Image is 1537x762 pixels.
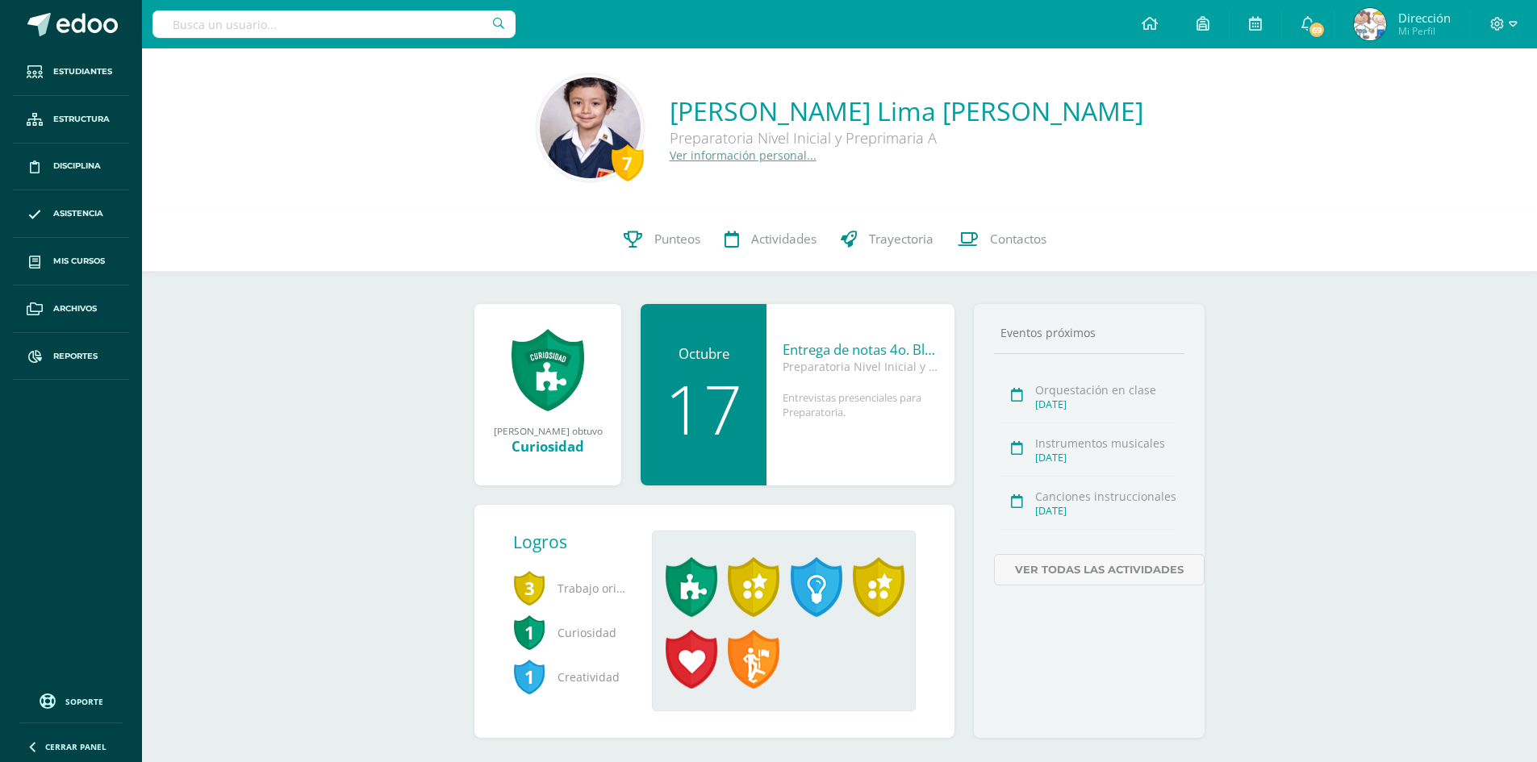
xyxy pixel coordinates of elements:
[1398,24,1451,38] span: Mi Perfil
[946,207,1059,272] a: Contactos
[612,144,644,181] div: 7
[612,207,712,272] a: Punteos
[513,655,626,699] span: Creatividad
[53,113,110,126] span: Estructura
[13,96,129,144] a: Estructura
[1035,489,1180,504] div: Canciones instruccionales
[53,65,112,78] span: Estudiantes
[65,696,103,707] span: Soporte
[1035,382,1180,398] div: Orquestación en clase
[13,285,129,333] a: Archivos
[783,340,938,359] div: Entrega de notas 4o. Bloque
[13,144,129,191] a: Disciplina
[829,207,946,272] a: Trayectoria
[53,255,105,268] span: Mis cursos
[13,333,129,381] a: Reportes
[670,148,817,163] a: Ver información personal...
[513,610,626,655] span: Curiosidad
[540,77,641,178] img: 2cd78cfa0c14021e1f34952bef8d87f0.png
[513,569,545,606] span: 3
[53,350,98,363] span: Reportes
[513,531,639,553] div: Logros
[1035,451,1180,464] div: [DATE]
[13,48,129,96] a: Estudiantes
[53,207,103,220] span: Asistencia
[45,741,107,752] span: Cerrar panel
[53,160,101,173] span: Disciplina
[513,614,545,651] span: 1
[783,390,938,449] div: Entrevistas presenciales para Preparatoria.
[670,128,1143,148] div: Preparatoria Nivel Inicial y Preprimaria A
[712,207,829,272] a: Actividades
[994,325,1184,340] div: Eventos próximos
[1035,504,1180,518] div: [DATE]
[657,375,750,443] div: 17
[13,238,129,285] a: Mis cursos
[513,566,626,610] span: Trabajo original
[990,231,1046,248] span: Contactos
[994,554,1205,585] a: Ver todas las actividades
[1035,435,1180,451] div: Instrumentos musicales
[1308,21,1326,39] span: 69
[783,359,938,374] div: Preparatoria Nivel Inicial y Preprimaria
[491,437,605,456] div: Curiosidad
[657,344,750,363] div: Octubre
[491,424,605,437] div: [PERSON_NAME] obtuvo
[1398,10,1451,26] span: Dirección
[654,231,700,248] span: Punteos
[152,10,516,38] input: Busca un usuario...
[751,231,817,248] span: Actividades
[670,94,1143,128] a: [PERSON_NAME] Lima [PERSON_NAME]
[1354,8,1386,40] img: b930019c8aa90c93567e6a8b9259f4f6.png
[1035,398,1180,411] div: [DATE]
[53,302,97,315] span: Archivos
[869,231,933,248] span: Trayectoria
[13,190,129,238] a: Asistencia
[19,689,123,711] a: Soporte
[513,658,545,695] span: 1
